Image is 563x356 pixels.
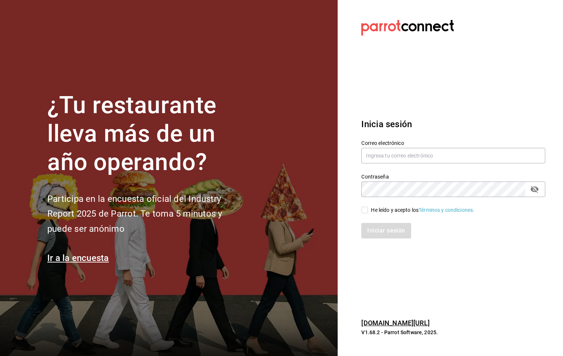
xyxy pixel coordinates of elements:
[47,191,247,237] h2: Participa en la encuesta oficial del Industry Report 2025 de Parrot. Te toma 5 minutos y puede se...
[361,148,545,163] input: Ingresa tu correo electrónico
[47,253,109,263] a: Ir a la encuesta
[361,118,545,131] h3: Inicia sesión
[47,91,247,176] h1: ¿Tu restaurante lleva más de un año operando?
[361,319,429,327] a: [DOMAIN_NAME][URL]
[371,206,474,214] div: He leído y acepto los
[361,140,545,146] label: Correo electrónico
[361,329,545,336] p: V1.68.2 - Parrot Software, 2025.
[528,183,541,196] button: passwordField
[419,207,474,213] a: Términos y condiciones.
[361,174,545,179] label: Contraseña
